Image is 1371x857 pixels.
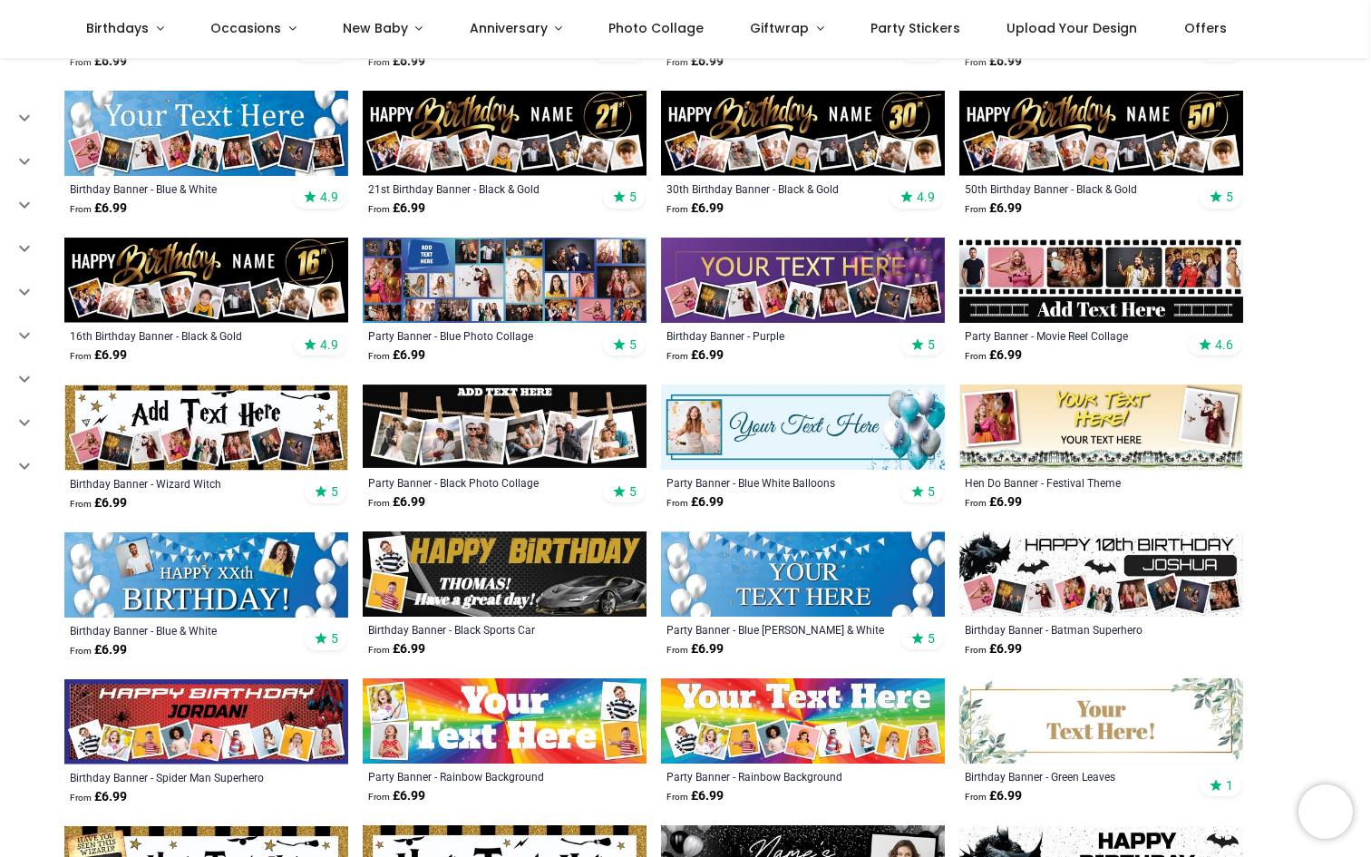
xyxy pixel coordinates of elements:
span: 5 [331,630,338,647]
span: Upload Your Design [1006,19,1137,37]
strong: £ 6.99 [70,788,127,806]
a: Party Banner - Blue White Balloons [666,475,885,490]
span: 4.9 [320,336,338,353]
strong: £ 6.99 [70,641,127,659]
strong: £ 6.99 [666,493,724,511]
strong: £ 6.99 [666,200,724,218]
strong: £ 6.99 [368,787,425,805]
a: Party Banner - Rainbow Background [368,769,587,784]
img: Personalised Happy 16th Birthday Banner - Black & Gold - Custom Name & 9 Photo Upload [64,238,348,323]
strong: £ 6.99 [368,493,425,511]
span: From [666,792,688,802]
span: 4.9 [917,189,935,205]
div: Hen Do Banner - Festival Theme [965,475,1183,490]
a: 16th Birthday Banner - Black & Gold [70,328,288,343]
a: Party Banner - Rainbow Background [666,769,885,784]
div: Party Banner - Black Photo Collage [368,475,587,490]
img: Personalised Happy 21st Birthday Banner - Black & Gold - Custom Name & 9 Photo Upload [363,91,647,176]
strong: £ 6.99 [70,200,127,218]
span: From [70,204,92,214]
span: 5 [629,483,637,500]
img: Personalised Party Banner - Blue Bunting & White Balloons - Custom Text [661,531,945,617]
div: 21st Birthday Banner - Black & Gold [368,181,587,196]
span: 5 [928,483,935,500]
a: Birthday Banner - Batman Superhero [965,622,1183,637]
strong: £ 6.99 [368,200,425,218]
strong: £ 6.99 [70,53,127,71]
span: 4.6 [1215,336,1233,353]
img: Personalised Hen Do Banner - Festival Theme - Custom Text & 2 Photo Upload [959,385,1243,470]
span: 4.9 [320,189,338,205]
span: 5 [1226,189,1233,205]
strong: £ 6.99 [70,346,127,365]
img: Personalised Party Banner - Blue White Balloons - Custom Text 1 Photo Upload [661,385,945,470]
strong: £ 6.99 [368,640,425,658]
span: Birthdays [86,19,149,37]
span: From [70,351,92,361]
img: Personalised Happy Birthday Banner - Wizard Witch - 9 Photo Upload [64,385,348,471]
span: From [666,57,688,67]
img: Personalised Happy Birthday Banner - Spider Man Superhero - Custom Name & 9 Photo Upload [64,679,348,764]
div: Birthday Banner - Black Sports Car [368,622,587,637]
span: 5 [331,483,338,500]
img: Personalised Party Banner - Black Photo Collage - 6 Photo Upload [363,385,647,470]
a: 30th Birthday Banner - Black & Gold [666,181,885,196]
span: 5 [629,189,637,205]
span: From [666,204,688,214]
a: Birthday Banner - Blue & White [70,623,288,638]
strong: £ 6.99 [666,640,724,658]
img: Personalised Party Banner - Rainbow Background - 9 Photo Upload [661,678,945,764]
span: 5 [928,336,935,353]
img: Personalised Happy 30th Birthday Banner - Black & Gold - Custom Name & 9 Photo Upload [661,91,945,176]
span: From [965,351,987,361]
span: From [368,645,390,655]
strong: £ 6.99 [368,53,425,71]
a: Party Banner - Blue [PERSON_NAME] & White Balloons [666,622,885,637]
a: Birthday Banner - Purple [666,328,885,343]
a: 50th Birthday Banner - Black & Gold [965,181,1183,196]
span: From [965,645,987,655]
span: Giftwrap [750,19,809,37]
strong: £ 6.99 [666,346,724,365]
span: From [368,351,390,361]
img: Personalised Happy Birthday Banner - Batman Superhero - Custom Name & 9 Photo Upload [959,531,1243,617]
span: Anniversary [470,19,548,37]
img: Personalised Birthday Banner - Green Leaves - Custom Name [959,678,1243,764]
span: From [965,204,987,214]
strong: £ 6.99 [965,53,1022,71]
strong: £ 6.99 [965,346,1022,365]
strong: £ 6.99 [965,200,1022,218]
span: Party Stickers [870,19,960,37]
a: Birthday Banner - Spider Man Superhero [70,770,288,784]
span: Occasions [210,19,281,37]
img: Personalised Happy Birthday Banner - Black Sports Car - Custom Name & 2 Photo Upload [363,531,647,617]
span: 1 [1226,777,1233,794]
strong: £ 6.99 [965,493,1022,511]
span: From [666,645,688,655]
span: From [368,792,390,802]
span: From [368,204,390,214]
span: From [965,792,987,802]
img: Personalised Happy Birthday Banner - Blue & White - 9 Photo Upload [64,91,348,176]
span: From [70,646,92,656]
a: Birthday Banner - Blue & White [70,181,288,196]
a: Birthday Banner - Green Leaves [965,769,1183,784]
span: From [666,498,688,508]
span: From [368,57,390,67]
a: Party Banner - Blue Photo Collage [368,328,587,343]
strong: £ 6.99 [368,346,425,365]
img: Personalised Happy 50th Birthday Banner - Black & Gold - Custom Name & 9 Photo Upload [959,91,1243,176]
span: From [70,57,92,67]
span: From [666,351,688,361]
